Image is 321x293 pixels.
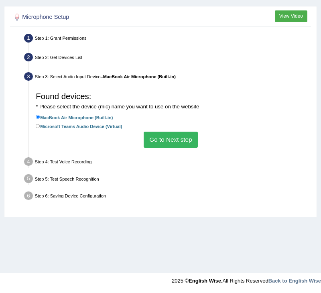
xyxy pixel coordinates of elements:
a: Back to English Wise [268,278,321,284]
div: 2025 © All Rights Reserved [172,273,321,285]
div: Step 3: Select Audio Input Device [21,70,314,85]
h2: Microphone Setup [12,12,196,22]
div: Step 6: Saving Device Configuration [21,189,314,204]
label: MacBook Air Microphone (Built-in) [36,114,113,121]
input: MacBook Air Microphone (Built-in) [36,115,40,119]
input: Microsoft Teams Audio Device (Virtual) [36,124,40,128]
b: MacBook Air Microphone (Built-in) [103,74,176,79]
small: * Please select the device (mic) name you want to use on the website [36,104,199,110]
span: – [101,74,176,79]
strong: English Wise. [189,278,222,284]
label: Microsoft Teams Audio Device (Virtual) [36,122,122,130]
button: Go to Next step [144,132,198,147]
div: Step 2: Get Devices List [21,51,314,66]
div: Step 4: Test Voice Recording [21,155,314,170]
div: Step 1: Grant Permissions [21,32,314,47]
div: Step 5: Test Speech Recognition [21,172,314,187]
button: View Video [275,10,307,22]
h3: Found devices: [36,92,306,110]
